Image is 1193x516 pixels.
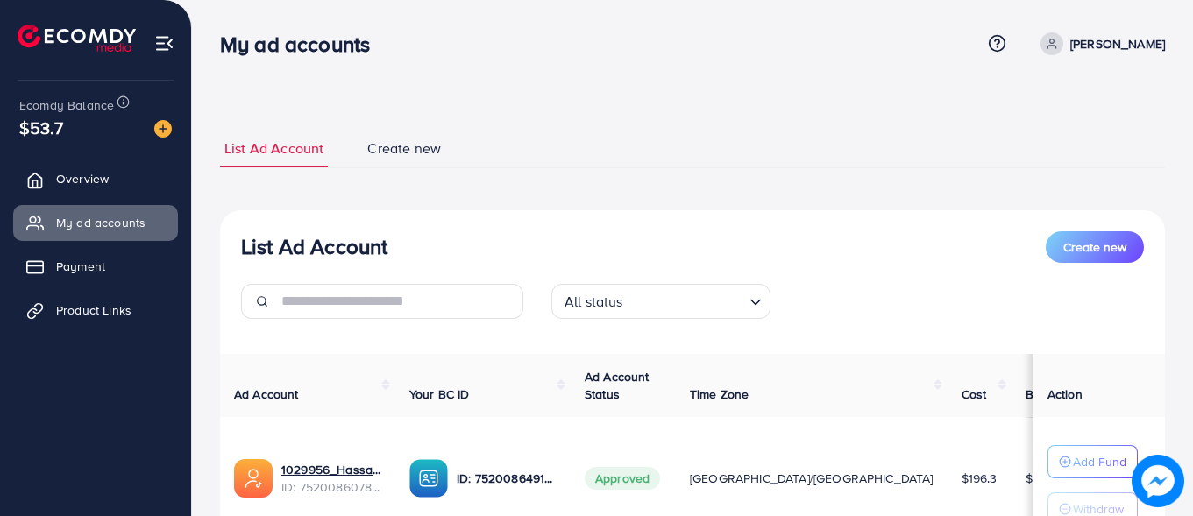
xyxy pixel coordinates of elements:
a: Product Links [13,293,178,328]
span: Ad Account Status [585,368,650,403]
span: Action [1047,385,1083,403]
h3: List Ad Account [241,234,387,259]
span: List Ad Account [224,138,323,159]
h3: My ad accounts [220,32,384,57]
p: Add Fund [1073,451,1126,472]
a: Payment [13,249,178,284]
span: Your BC ID [409,385,470,403]
span: Cost [962,385,987,403]
a: My ad accounts [13,205,178,240]
span: Create new [367,138,441,159]
div: <span class='underline'>1029956_Hassam_1750906624197</span></br>7520086078024515591 [281,461,381,497]
a: Overview [13,161,178,196]
span: Time Zone [690,385,749,403]
span: Product Links [56,301,131,319]
span: Ad Account [234,385,299,403]
span: My ad accounts [56,214,146,231]
span: $196.3 [962,470,998,487]
img: ic-ads-acc.e4c84228.svg [234,459,273,498]
span: All status [561,289,627,315]
span: Ecomdy Balance [19,96,114,114]
img: ic-ba-acc.ded83a64.svg [409,459,448,498]
span: ID: 7520086078024515591 [281,478,381,496]
span: Overview [56,170,109,187]
img: menu [154,33,174,53]
img: image [154,120,172,138]
span: $53.7 [19,115,63,140]
button: Add Fund [1047,445,1138,478]
div: Search for option [551,284,770,319]
a: 1029956_Hassam_1750906624197 [281,461,381,478]
img: logo [18,25,136,52]
span: Approved [585,467,660,490]
p: [PERSON_NAME] [1070,33,1165,54]
a: [PERSON_NAME] [1033,32,1165,55]
span: Create new [1063,238,1126,256]
span: Payment [56,258,105,275]
button: Create new [1046,231,1144,263]
span: [GEOGRAPHIC_DATA]/[GEOGRAPHIC_DATA] [690,470,934,487]
p: ID: 7520086491469692945 [457,468,557,489]
img: image [1132,455,1183,506]
input: Search for option [628,286,742,315]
